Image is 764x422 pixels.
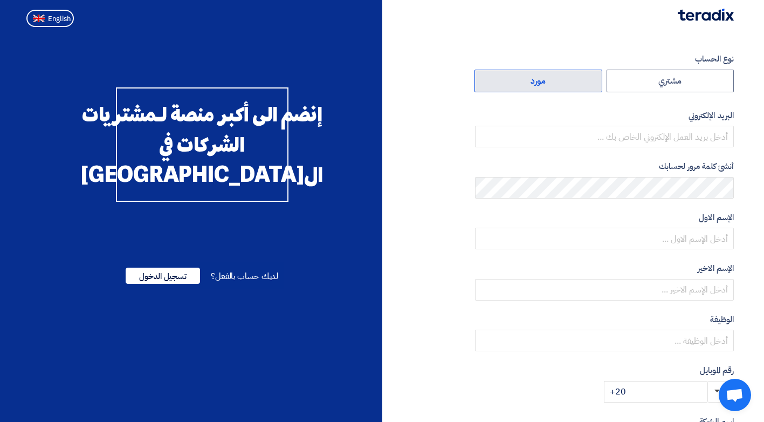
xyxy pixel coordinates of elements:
label: البريد الإلكتروني [475,110,734,122]
label: مشتري [607,70,734,92]
label: رقم الموبايل [475,364,734,377]
input: أدخل الوظيفة ... [475,330,734,351]
span: تسجيل الدخول [126,268,200,284]
img: en-US.png [33,15,45,23]
input: أدخل بريد العمل الإلكتروني الخاص بك ... [475,126,734,147]
label: الوظيفة [475,314,734,326]
label: الإسم الاخير [475,262,734,275]
input: أدخل رقم الموبايل ... [604,381,707,403]
span: لديك حساب بالفعل؟ [211,270,278,283]
input: أدخل الإسم الاخير ... [475,279,734,301]
label: الإسم الاول [475,212,734,224]
div: إنضم الى أكبر منصة لـمشتريات الشركات في ال[GEOGRAPHIC_DATA] [116,87,288,202]
label: نوع الحساب [475,53,734,65]
input: أدخل الإسم الاول ... [475,228,734,249]
label: أنشئ كلمة مرور لحسابك [475,160,734,173]
label: مورد [474,70,602,92]
img: Teradix logo [678,9,734,21]
span: English [48,15,71,23]
div: Open chat [719,379,751,411]
button: English [26,10,74,27]
a: تسجيل الدخول [126,270,200,283]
